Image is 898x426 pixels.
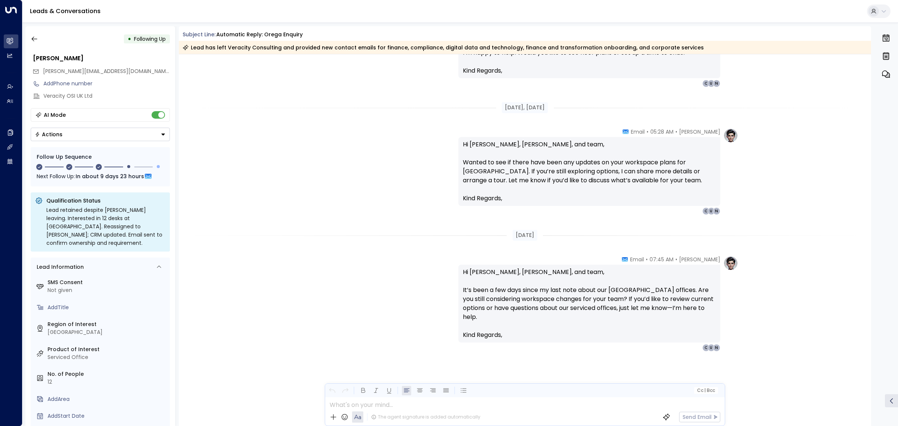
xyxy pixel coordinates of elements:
span: [PERSON_NAME] [679,128,720,136]
div: [DATE], [DATE] [502,102,548,113]
label: No. of People [48,370,167,378]
div: Lead has left Veracity Consulting and provided new contact emails for finance, compliance, digita... [183,44,704,51]
div: C [702,80,710,87]
div: N [713,80,720,87]
div: [GEOGRAPHIC_DATA] [48,328,167,336]
div: Next Follow Up: [37,172,164,180]
label: Region of Interest [48,320,167,328]
button: Cc|Bcc [694,387,718,394]
div: Automatic reply: Orega Enquiry [216,31,303,39]
div: AddTitle [48,304,167,311]
div: C [702,344,710,352]
div: • [128,32,131,46]
div: C [702,207,710,215]
span: Kind Regards, [463,194,502,203]
span: • [647,128,648,136]
div: AddPhone number [43,80,170,88]
p: Qualification Status [46,197,165,204]
a: Leads & Conversations [30,7,101,15]
span: Kind Regards, [463,66,502,75]
div: U [708,80,715,87]
div: Actions [35,131,62,138]
label: Product of Interest [48,346,167,353]
span: In about 9 days 23 hours [76,172,144,180]
span: • [646,256,648,263]
div: Veracity OSI UK Ltd [43,92,170,100]
div: Button group with a nested menu [31,128,170,141]
span: | [704,388,706,393]
span: Email [631,128,645,136]
button: Undo [327,386,337,395]
div: N [713,207,720,215]
button: Redo [340,386,350,395]
div: N [713,344,720,352]
span: natasha.hook@veracityconsulting.co.uk [43,67,170,75]
span: 07:45 AM [650,256,673,263]
span: • [675,128,677,136]
span: Subject Line: [183,31,216,38]
span: 05:28 AM [650,128,673,136]
div: U [708,344,715,352]
div: Lead Information [34,263,84,271]
span: Email [630,256,644,263]
button: Actions [31,128,170,141]
div: 12 [48,378,167,386]
div: The agent signature is added automatically [371,414,480,420]
div: [DATE] [513,230,537,241]
span: • [675,256,677,263]
label: SMS Consent [48,279,167,286]
div: Lead retained despite [PERSON_NAME] leaving. Interested in 12 desks at [GEOGRAPHIC_DATA]. Reassig... [46,206,165,247]
div: AddArea [48,395,167,403]
span: [PERSON_NAME][EMAIL_ADDRESS][DOMAIN_NAME] [43,67,171,75]
div: AI Mode [44,111,66,119]
div: AddStart Date [48,412,167,420]
div: U [708,207,715,215]
p: Hi [PERSON_NAME], [PERSON_NAME], and team, It’s been a few days since my last note about our [GEO... [463,268,716,331]
span: Following Up [134,35,166,43]
span: Kind Regards, [463,331,502,340]
p: Hi [PERSON_NAME], [PERSON_NAME], and team, Wanted to see if there have been any updates on your w... [463,140,716,194]
img: profile-logo.png [723,256,738,271]
span: [PERSON_NAME] [679,256,720,263]
span: Cc Bcc [697,388,715,393]
div: Serviced Office [48,353,167,361]
div: [PERSON_NAME] [33,54,170,63]
img: profile-logo.png [723,128,738,143]
div: Not given [48,286,167,294]
div: Follow Up Sequence [37,153,164,161]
